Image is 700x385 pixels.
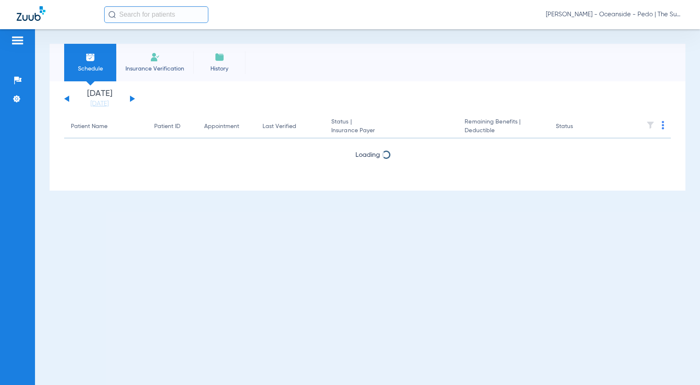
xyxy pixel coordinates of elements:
[325,115,458,138] th: Status |
[465,126,542,135] span: Deductible
[11,35,24,45] img: hamburger-icon
[546,10,683,19] span: [PERSON_NAME] - Oceanside - Pedo | The Super Dentists
[75,100,125,108] a: [DATE]
[108,11,116,18] img: Search Icon
[104,6,208,23] input: Search for patients
[200,65,239,73] span: History
[204,122,249,131] div: Appointment
[331,126,451,135] span: Insurance Payer
[71,122,107,131] div: Patient Name
[262,122,296,131] div: Last Verified
[154,122,191,131] div: Patient ID
[262,122,318,131] div: Last Verified
[215,52,225,62] img: History
[355,152,380,159] span: Loading
[458,115,549,138] th: Remaining Benefits |
[646,121,655,129] img: filter.svg
[85,52,95,62] img: Schedule
[549,115,605,138] th: Status
[17,6,45,21] img: Zuub Logo
[70,65,110,73] span: Schedule
[150,52,160,62] img: Manual Insurance Verification
[122,65,187,73] span: Insurance Verification
[204,122,239,131] div: Appointment
[154,122,180,131] div: Patient ID
[75,90,125,108] li: [DATE]
[662,121,664,129] img: group-dot-blue.svg
[71,122,141,131] div: Patient Name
